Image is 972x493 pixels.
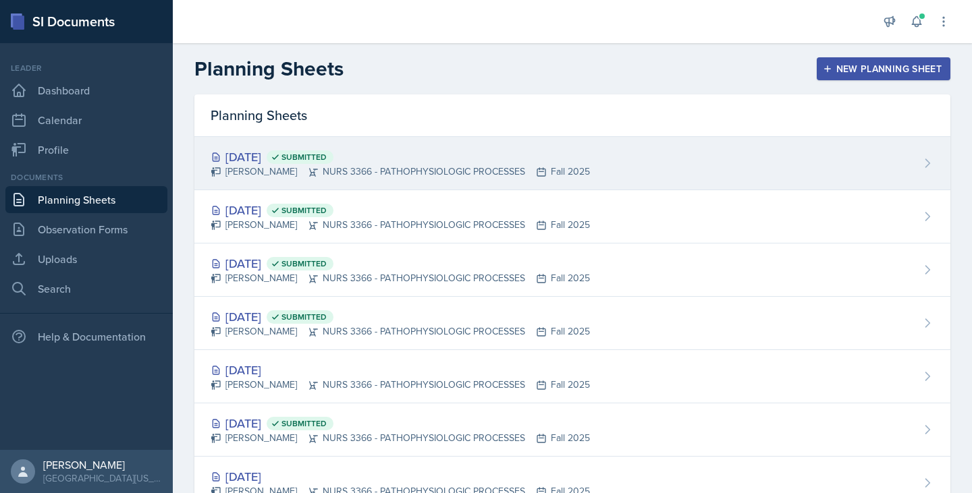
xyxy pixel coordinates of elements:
a: [DATE] Submitted [PERSON_NAME]NURS 3366 - PATHOPHYSIOLOGIC PROCESSESFall 2025 [194,190,950,243]
a: [DATE] Submitted [PERSON_NAME]NURS 3366 - PATHOPHYSIOLOGIC PROCESSESFall 2025 [194,137,950,190]
a: Dashboard [5,77,167,104]
a: [DATE] Submitted [PERSON_NAME]NURS 3366 - PATHOPHYSIOLOGIC PROCESSESFall 2025 [194,243,950,297]
div: [PERSON_NAME] NURS 3366 - PATHOPHYSIOLOGIC PROCESSES Fall 2025 [211,431,590,445]
div: [DATE] [211,254,590,272]
div: Leader [5,62,167,74]
span: Submitted [281,205,327,216]
a: Planning Sheets [5,186,167,213]
a: Calendar [5,107,167,134]
button: New Planning Sheet [817,57,950,80]
div: [DATE] [211,414,590,432]
div: [DATE] [211,308,590,326]
a: Profile [5,136,167,163]
div: Planning Sheets [194,94,950,137]
a: [DATE] Submitted [PERSON_NAME]NURS 3366 - PATHOPHYSIOLOGIC PROCESSESFall 2025 [194,297,950,350]
div: [PERSON_NAME] NURS 3366 - PATHOPHYSIOLOGIC PROCESSES Fall 2025 [211,378,590,392]
a: [DATE] [PERSON_NAME]NURS 3366 - PATHOPHYSIOLOGIC PROCESSESFall 2025 [194,350,950,403]
a: Observation Forms [5,216,167,243]
span: Submitted [281,152,327,163]
div: [DATE] [211,201,590,219]
div: [DATE] [211,148,590,166]
div: [PERSON_NAME] NURS 3366 - PATHOPHYSIOLOGIC PROCESSES Fall 2025 [211,271,590,285]
div: [PERSON_NAME] NURS 3366 - PATHOPHYSIOLOGIC PROCESSES Fall 2025 [211,165,590,179]
span: Submitted [281,258,327,269]
div: New Planning Sheet [826,63,942,74]
div: [PERSON_NAME] [43,458,162,471]
div: [DATE] [211,361,590,379]
div: [PERSON_NAME] NURS 3366 - PATHOPHYSIOLOGIC PROCESSES Fall 2025 [211,218,590,232]
span: Submitted [281,418,327,429]
div: [PERSON_NAME] NURS 3366 - PATHOPHYSIOLOGIC PROCESSES Fall 2025 [211,324,590,339]
a: [DATE] Submitted [PERSON_NAME]NURS 3366 - PATHOPHYSIOLOGIC PROCESSESFall 2025 [194,403,950,457]
h2: Planning Sheets [194,57,344,81]
div: Documents [5,171,167,183]
a: Uploads [5,245,167,272]
a: Search [5,275,167,302]
div: [DATE] [211,467,590,486]
span: Submitted [281,312,327,322]
div: Help & Documentation [5,323,167,350]
div: [GEOGRAPHIC_DATA][US_STATE] [43,471,162,485]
